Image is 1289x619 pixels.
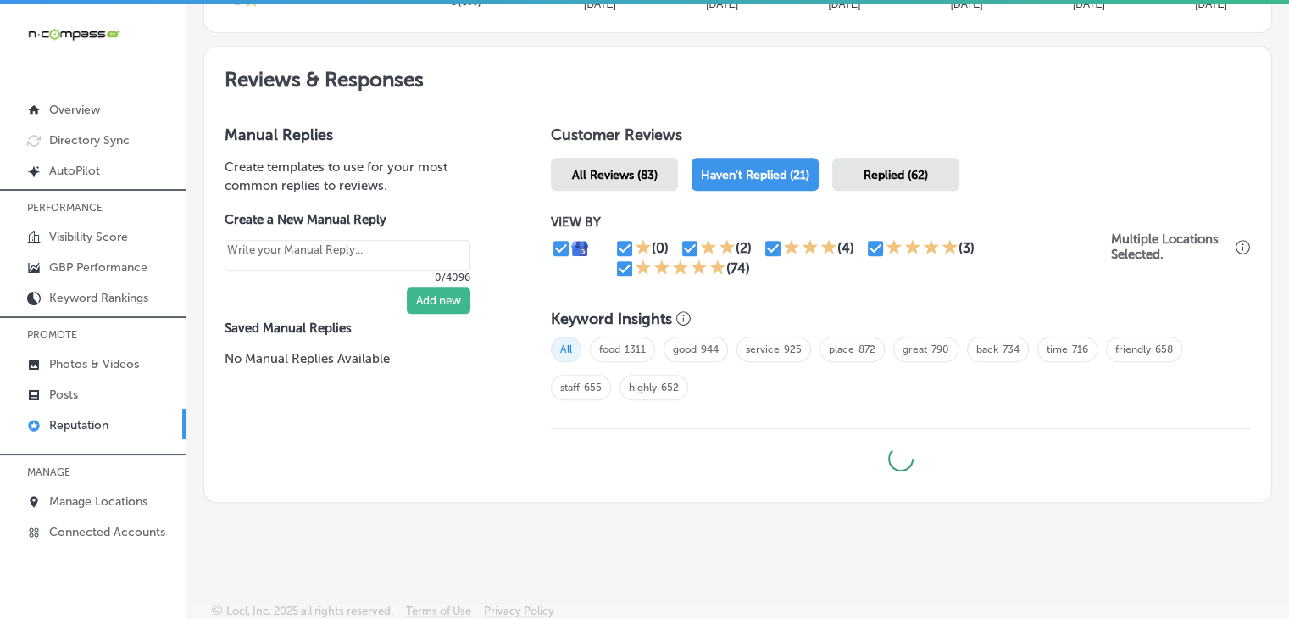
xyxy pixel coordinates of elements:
[407,287,470,314] button: Add new
[551,215,1111,230] p: VIEW BY
[169,98,182,112] img: tab_keywords_by_traffic_grey.svg
[225,271,470,283] p: 0/4096
[858,343,875,355] a: 872
[783,238,837,259] div: 3 Stars
[49,133,130,148] p: Directory Sync
[225,125,497,144] h3: Manual Replies
[225,212,470,227] label: Create a New Manual Reply
[49,103,100,117] p: Overview
[187,100,286,111] div: Keywords by Traffic
[829,343,854,355] a: place
[49,525,165,539] p: Connected Accounts
[225,158,497,195] p: Create templates to use for your most common replies to reviews.
[572,168,658,182] span: All Reviews (83)
[225,240,470,272] textarea: Create your Quick Reply
[49,164,100,178] p: AutoPilot
[226,605,393,617] p: Locl, Inc. 2025 all rights reserved.
[560,382,580,393] a: staff
[1155,343,1173,355] a: 658
[47,27,83,41] div: v 4.0.25
[49,260,147,275] p: GBP Performance
[551,125,1251,151] h1: Customer Reviews
[49,494,147,509] p: Manage Locations
[551,309,672,328] h3: Keyword Insights
[652,240,669,256] div: (0)
[1003,343,1020,355] a: 734
[864,168,928,182] span: Replied (62)
[726,260,750,276] div: (74)
[661,382,679,393] a: 652
[46,98,59,112] img: tab_domain_overview_orange.svg
[886,238,958,259] div: 4 Stars
[903,343,927,355] a: great
[225,321,497,336] label: Saved Manual Replies
[204,47,1271,105] h2: Reviews & Responses
[673,343,697,355] a: good
[1072,343,1088,355] a: 716
[958,240,975,256] div: (3)
[701,343,719,355] a: 944
[599,343,620,355] a: food
[625,343,646,355] a: 1311
[49,357,139,371] p: Photos & Videos
[700,238,736,259] div: 2 Stars
[931,343,949,355] a: 790
[64,100,152,111] div: Domain Overview
[1115,343,1151,355] a: friendly
[27,44,41,58] img: website_grey.svg
[635,259,726,279] div: 5 Stars
[49,418,108,432] p: Reputation
[49,230,128,244] p: Visibility Score
[976,343,998,355] a: back
[49,291,148,305] p: Keyword Rankings
[551,337,581,362] span: All
[1111,231,1231,262] p: Multiple Locations Selected.
[27,26,120,42] img: 660ab0bf-5cc7-4cb8-ba1c-48b5ae0f18e60NCTV_CLogo_TV_Black_-500x88.png
[635,238,652,259] div: 1 Star
[784,343,802,355] a: 925
[49,388,78,402] p: Posts
[44,44,186,58] div: Domain: [DOMAIN_NAME]
[1047,343,1068,355] a: time
[837,240,854,256] div: (4)
[736,240,752,256] div: (2)
[584,382,602,393] a: 655
[225,349,497,368] p: No Manual Replies Available
[746,343,780,355] a: service
[27,27,41,41] img: logo_orange.svg
[701,168,809,182] span: Haven't Replied (21)
[629,382,657,393] a: highly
